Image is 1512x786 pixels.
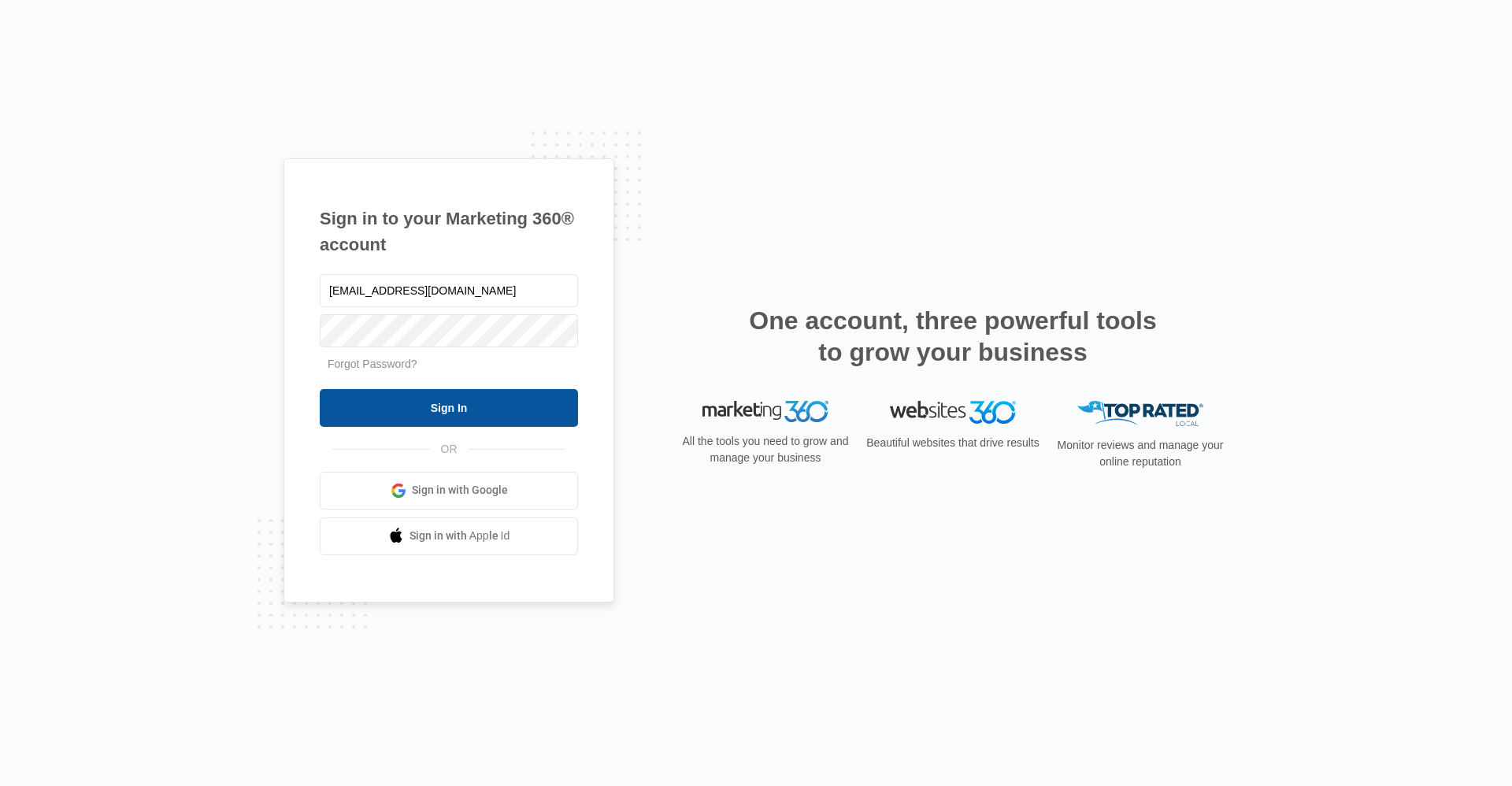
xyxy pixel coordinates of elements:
input: Sign In [320,389,578,427]
img: Top Rated Local [1077,401,1203,427]
p: All the tools you need to grow and manage your business [677,433,854,466]
span: Sign in with Google [412,482,508,499]
img: Marketing 360 [702,401,828,423]
a: Sign in with Google [320,472,578,510]
h2: One account, three powerful tools to grow your business [744,305,1162,368]
a: Forgot Password? [328,358,417,370]
p: Beautiful websites that drive results [865,435,1041,451]
a: Sign in with Apple Id [320,517,578,555]
span: OR [430,441,469,458]
img: Websites 360 [890,401,1016,424]
h1: Sign in to your Marketing 360® account [320,206,578,258]
span: Sign in with Apple Id [409,528,510,544]
input: Email [320,274,578,307]
p: Monitor reviews and manage your online reputation [1052,437,1228,470]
